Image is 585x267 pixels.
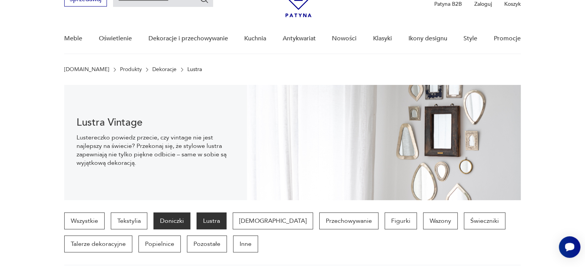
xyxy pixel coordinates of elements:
[474,0,492,8] p: Zaloguj
[559,236,580,258] iframe: Smartsupp widget button
[64,212,105,229] a: Wszystkie
[244,24,266,53] a: Kuchnia
[408,24,447,53] a: Ikony designu
[153,212,190,229] a: Doniczki
[494,24,521,53] a: Promocje
[373,24,392,53] a: Klasyki
[434,0,462,8] p: Patyna B2B
[247,85,521,200] img: Lustra
[99,24,132,53] a: Oświetlenie
[77,133,235,167] p: Lustereczko powiedz przecie, czy vintage nie jest najlepszy na świecie? Przekonaj się, że stylowe...
[64,24,82,53] a: Meble
[187,235,227,252] a: Pozostałe
[197,212,227,229] a: Lustra
[64,66,109,73] a: [DOMAIN_NAME]
[463,24,477,53] a: Style
[77,118,235,127] h1: Lustra Vintage
[64,235,132,252] a: Talerze dekoracyjne
[385,212,417,229] a: Figurki
[120,66,142,73] a: Produkty
[283,24,316,53] a: Antykwariat
[504,0,521,8] p: Koszyk
[233,235,258,252] a: Inne
[111,212,147,229] a: Tekstylia
[464,212,505,229] a: Świeczniki
[138,235,181,252] a: Popielnice
[148,24,228,53] a: Dekoracje i przechowywanie
[319,212,378,229] a: Przechowywanie
[233,212,313,229] a: [DEMOGRAPHIC_DATA]
[332,24,357,53] a: Nowości
[423,212,458,229] a: Wazony
[152,66,177,73] a: Dekoracje
[187,66,202,73] p: Lustra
